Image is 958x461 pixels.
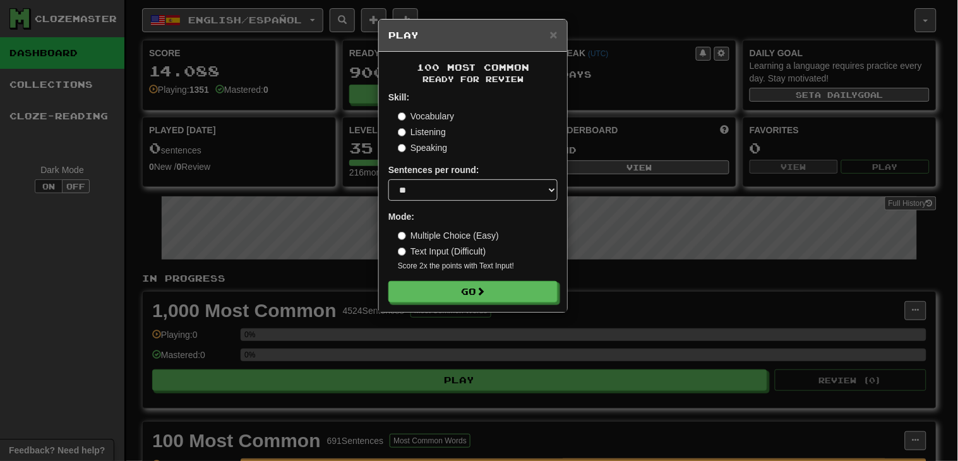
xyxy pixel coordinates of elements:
label: Listening [398,126,446,138]
label: Sentences per round: [388,164,479,176]
span: × [550,27,558,42]
span: 100 Most Common [417,62,529,73]
label: Speaking [398,141,447,154]
strong: Skill: [388,92,409,102]
input: Listening [398,128,406,136]
input: Vocabulary [398,112,406,121]
input: Text Input (Difficult) [398,248,406,256]
strong: Mode: [388,212,414,222]
input: Multiple Choice (Easy) [398,232,406,240]
label: Vocabulary [398,110,454,123]
small: Ready for Review [388,74,558,85]
label: Text Input (Difficult) [398,245,486,258]
input: Speaking [398,144,406,152]
small: Score 2x the points with Text Input ! [398,261,558,272]
button: Go [388,281,558,302]
label: Multiple Choice (Easy) [398,229,499,242]
h5: Play [388,29,558,42]
button: Close [550,28,558,41]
